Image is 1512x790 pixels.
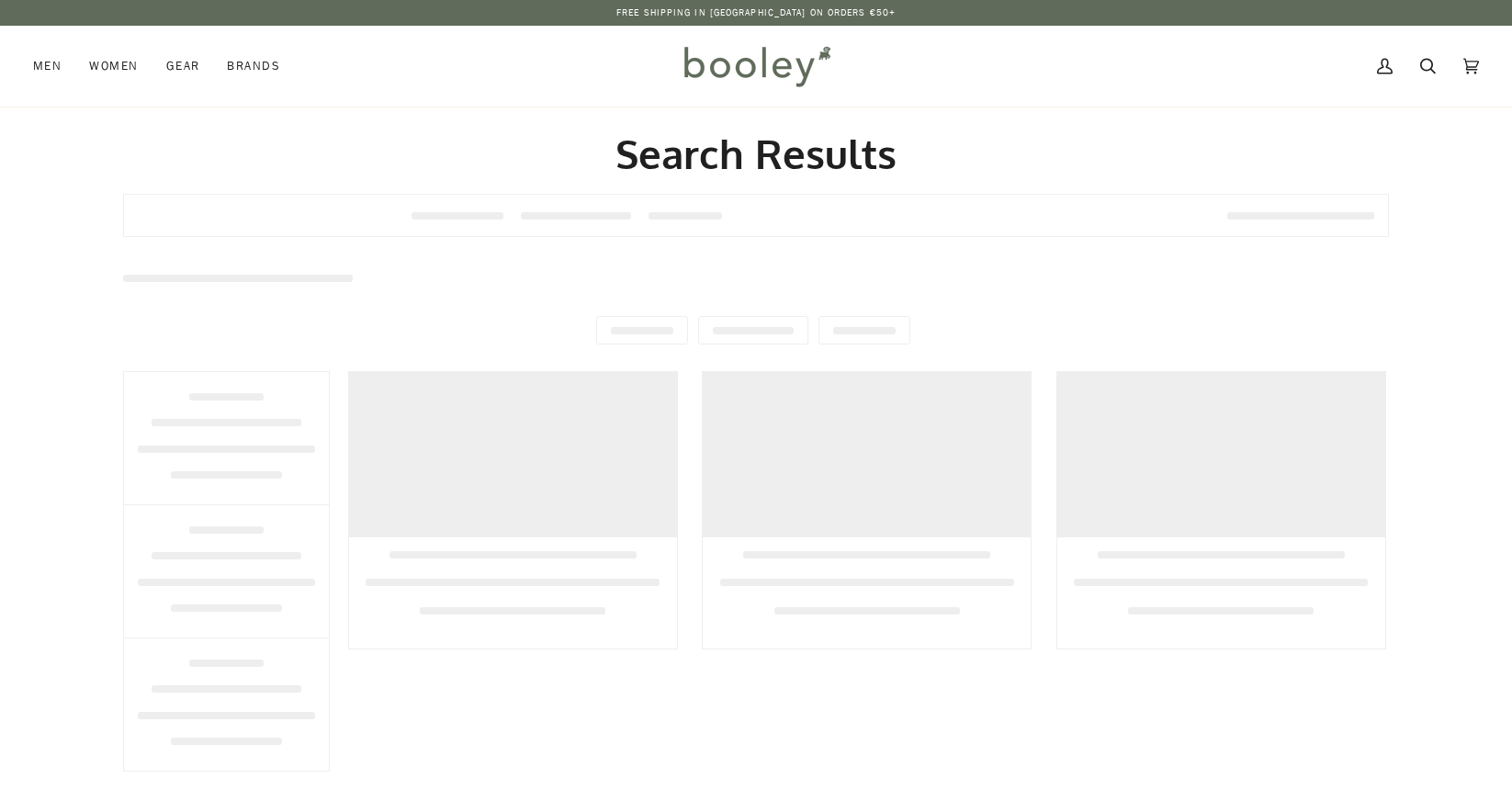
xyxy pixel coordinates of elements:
a: Men [33,26,75,107]
a: Gear [152,26,214,107]
span: Gear [166,57,200,75]
a: Women [75,26,152,107]
span: Women [89,57,138,75]
img: Booley [676,39,837,93]
h2: Search Results [123,129,1389,179]
span: Brands [227,57,280,75]
p: Free Shipping in [GEOGRAPHIC_DATA] on Orders €50+ [616,6,896,20]
a: Brands [213,26,294,107]
span: Men [33,57,62,75]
